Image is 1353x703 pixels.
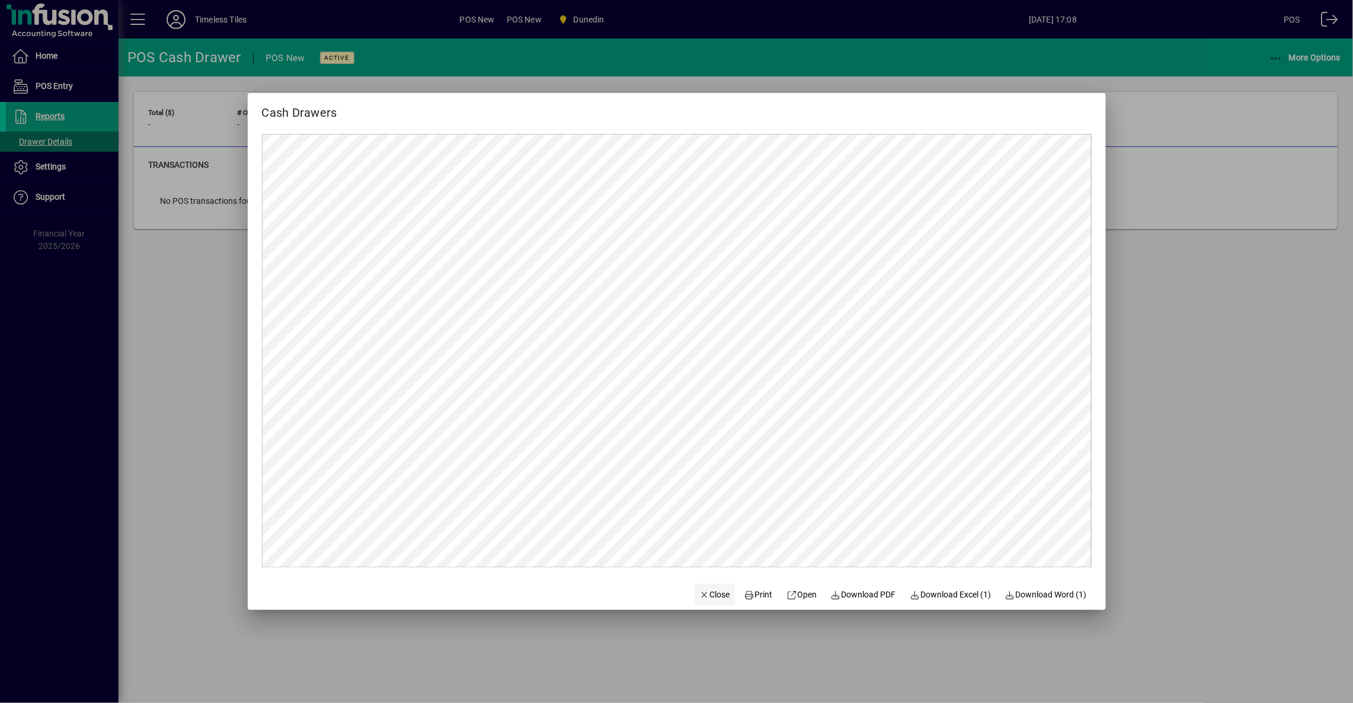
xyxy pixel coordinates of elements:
[744,589,773,601] span: Print
[695,584,735,605] button: Close
[1005,589,1087,601] span: Download Word (1)
[1000,584,1092,605] button: Download Word (1)
[699,589,730,601] span: Close
[787,589,817,601] span: Open
[248,93,351,122] h2: Cash Drawers
[782,584,822,605] a: Open
[910,589,991,601] span: Download Excel (1)
[831,589,896,601] span: Download PDF
[740,584,778,605] button: Print
[906,584,996,605] button: Download Excel (1)
[826,584,901,605] a: Download PDF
